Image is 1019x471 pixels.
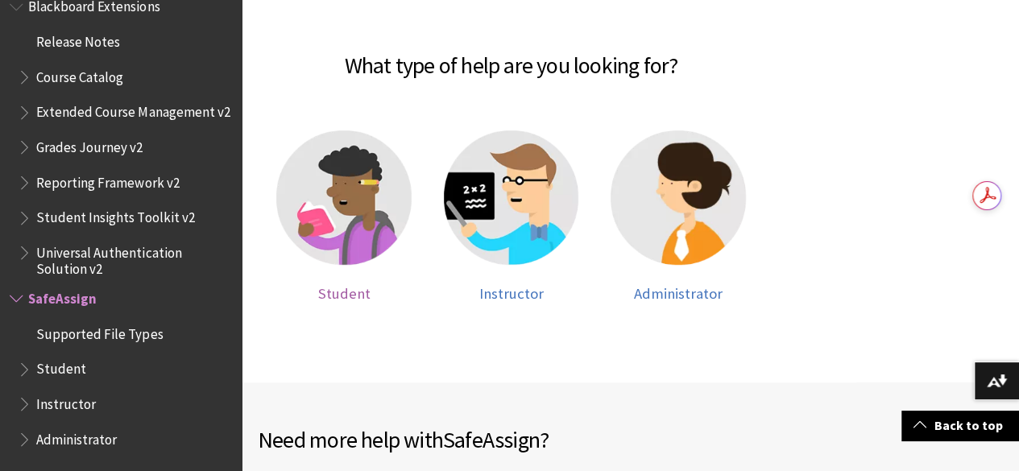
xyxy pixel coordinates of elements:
[28,285,97,307] span: SafeAssign
[36,239,230,277] span: Universal Authentication Solution v2
[36,134,143,155] span: Grades Journey v2
[634,284,723,303] span: Administrator
[258,423,1003,457] h2: Need more help with ?
[276,130,412,266] img: Student help
[36,28,120,50] span: Release Notes
[36,169,179,191] span: Reporting Framework v2
[444,130,579,266] img: Instructor help
[36,99,230,121] span: Extended Course Management v2
[10,285,232,452] nav: Book outline for Blackboard SafeAssign
[36,356,86,378] span: Student
[443,425,540,454] span: SafeAssign
[36,426,117,448] span: Administrator
[258,29,764,82] h2: What type of help are you looking for?
[36,320,163,342] span: Supported File Types
[901,411,1019,440] a: Back to top
[36,64,123,85] span: Course Catalog
[36,205,194,226] span: Student Insights Toolkit v2
[611,130,746,266] img: Administrator help
[36,390,96,412] span: Instructor
[444,130,579,303] a: Instructor help Instructor
[611,130,746,303] a: Administrator help Administrator
[276,130,412,303] a: Student help Student
[317,284,370,303] span: Student
[479,284,544,303] span: Instructor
